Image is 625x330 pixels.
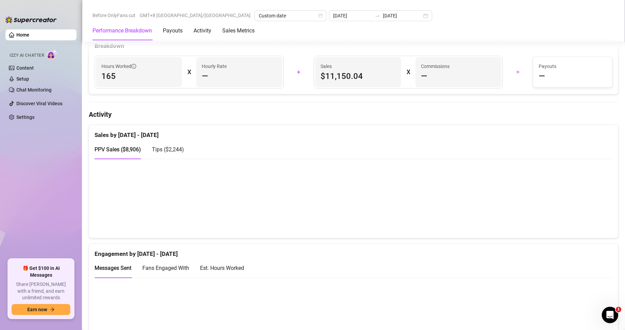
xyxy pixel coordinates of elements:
[507,67,529,78] div: =
[27,307,47,312] span: Earn now
[407,67,410,78] div: X
[202,71,208,82] span: —
[375,13,380,18] span: swap-right
[95,146,141,153] span: PPV Sales ( $8,906 )
[288,67,310,78] div: +
[16,87,52,93] a: Chat Monitoring
[383,12,422,19] input: End date
[321,63,396,70] span: Sales
[101,63,136,70] span: Hours Worked
[259,11,322,21] span: Custom date
[421,63,450,70] article: Commissions
[539,71,545,82] span: —
[333,12,372,19] input: Start date
[95,265,131,271] span: Messages Sent
[89,110,618,119] h4: Activity
[47,50,57,59] img: AI Chatter
[142,265,189,271] span: Fans Engaged With
[318,14,323,18] span: calendar
[152,146,184,153] span: Tips ( $2,244 )
[95,125,612,140] div: Sales by [DATE] - [DATE]
[321,71,396,82] span: $11,150.04
[16,101,62,106] a: Discover Viral Videos
[421,71,427,82] span: —
[375,13,380,18] span: to
[200,264,244,272] div: Est. Hours Worked
[5,16,57,23] img: logo-BBDzfeDw.svg
[187,67,191,78] div: X
[16,65,34,71] a: Content
[163,27,183,35] div: Payouts
[140,10,251,20] span: GMT+8 [GEOGRAPHIC_DATA]/[GEOGRAPHIC_DATA]
[93,10,136,20] span: Before OnlyFans cut
[16,32,29,38] a: Home
[12,304,70,315] button: Earn nowarrow-right
[101,71,176,82] span: 165
[202,63,227,70] article: Hourly Rate
[16,114,34,120] a: Settings
[12,281,70,301] span: Share [PERSON_NAME] with a friend, and earn unlimited rewards
[95,244,612,259] div: Engagement by [DATE] - [DATE]
[93,27,152,35] div: Performance Breakdown
[95,41,612,51] div: Breakdown
[616,307,621,312] span: 1
[602,307,618,323] iframe: Intercom live chat
[194,27,211,35] div: Activity
[12,265,70,278] span: 🎁 Get $100 in AI Messages
[222,27,255,35] div: Sales Metrics
[539,63,607,70] span: Payouts
[50,307,55,312] span: arrow-right
[10,52,44,59] span: Izzy AI Chatter
[131,64,136,69] span: info-circle
[16,76,29,82] a: Setup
